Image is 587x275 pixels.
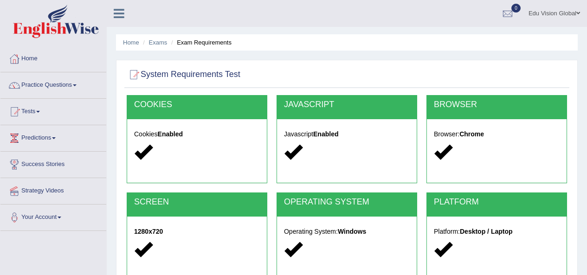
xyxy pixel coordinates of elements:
a: Tests [0,99,106,122]
span: 0 [511,4,521,13]
h5: Browser: [434,131,560,138]
strong: Windows [338,228,366,235]
h2: System Requirements Test [127,68,240,82]
h2: PLATFORM [434,198,560,207]
a: Predictions [0,125,106,148]
a: Your Account [0,205,106,228]
a: Home [0,46,106,69]
strong: Desktop / Laptop [460,228,513,235]
strong: 1280x720 [134,228,163,235]
strong: Enabled [158,130,183,138]
a: Practice Questions [0,72,106,96]
h2: COOKIES [134,100,260,109]
li: Exam Requirements [169,38,232,47]
a: Home [123,39,139,46]
h5: Platform: [434,228,560,235]
h5: Operating System: [284,228,410,235]
strong: Enabled [313,130,338,138]
h2: BROWSER [434,100,560,109]
a: Strategy Videos [0,178,106,201]
h2: SCREEN [134,198,260,207]
a: Exams [149,39,168,46]
h5: Javascript [284,131,410,138]
a: Success Stories [0,152,106,175]
h2: JAVASCRIPT [284,100,410,109]
strong: Chrome [459,130,484,138]
h2: OPERATING SYSTEM [284,198,410,207]
h5: Cookies [134,131,260,138]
